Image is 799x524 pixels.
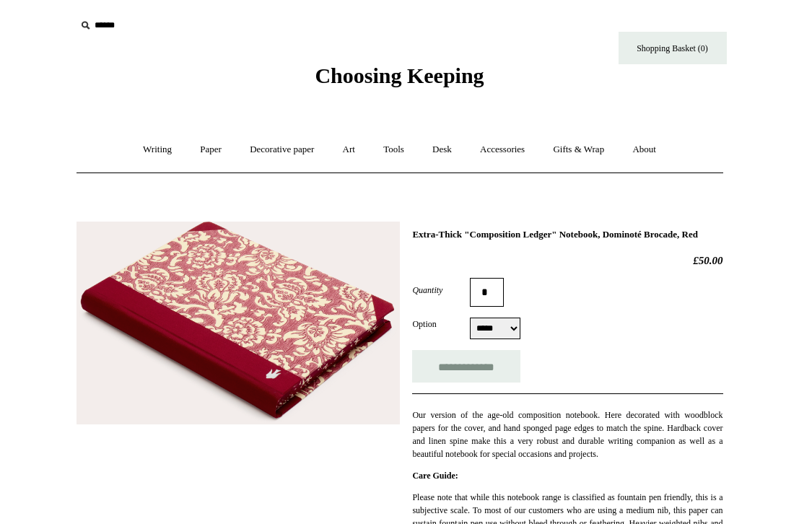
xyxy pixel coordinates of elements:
h1: Extra-Thick "Composition Ledger" Notebook, Dominoté Brocade, Red [412,229,722,240]
span: Choosing Keeping [315,64,484,87]
a: Choosing Keeping [315,75,484,85]
a: Gifts & Wrap [540,131,617,169]
a: About [619,131,669,169]
a: Writing [130,131,185,169]
label: Quantity [412,284,470,297]
strong: Care Guide: [412,471,458,481]
h2: £50.00 [412,254,722,267]
a: Shopping Basket (0) [619,32,727,64]
label: Option [412,318,470,331]
a: Desk [419,131,465,169]
img: Extra-Thick "Composition Ledger" Notebook, Dominoté Brocade, Red [77,222,400,425]
a: Tools [370,131,417,169]
a: Decorative paper [237,131,327,169]
p: Our version of the age-old composition notebook. Here decorated with woodblock papers for the cov... [412,409,722,460]
a: Paper [187,131,235,169]
a: Accessories [467,131,538,169]
a: Art [330,131,368,169]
